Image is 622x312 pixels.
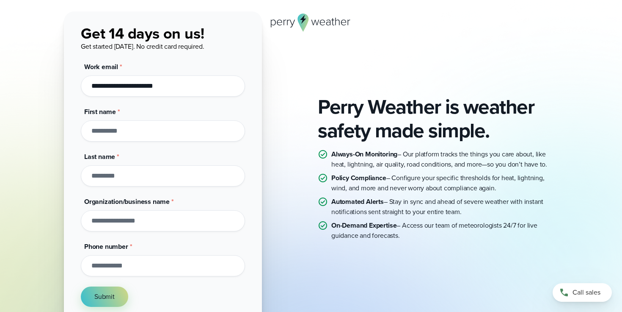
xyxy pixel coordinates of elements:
span: Phone number [84,242,128,251]
strong: Always-On Monitoring [331,149,397,159]
strong: Policy Compliance [331,173,386,183]
span: Submit [94,292,115,302]
h2: Perry Weather is weather safety made simple. [318,95,558,142]
span: Call sales [572,287,600,298]
span: Get started [DATE]. No credit card required. [81,42,204,51]
span: Organization/business name [84,197,170,206]
span: Work email [84,62,118,72]
span: First name [84,107,116,117]
strong: On-Demand Expertise [331,220,396,230]
button: Submit [81,287,128,307]
strong: Automated Alerts [331,197,384,206]
a: Call sales [553,283,612,302]
span: Get 14 days on us! [81,22,204,45]
p: – Stay in sync and ahead of severe weather with instant notifications sent straight to your entir... [331,197,558,217]
p: – Access our team of meteorologists 24/7 for live guidance and forecasts. [331,220,558,241]
span: Last name [84,152,115,162]
p: – Our platform tracks the things you care about, like heat, lightning, air quality, road conditio... [331,149,558,170]
p: – Configure your specific thresholds for heat, lightning, wind, and more and never worry about co... [331,173,558,193]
